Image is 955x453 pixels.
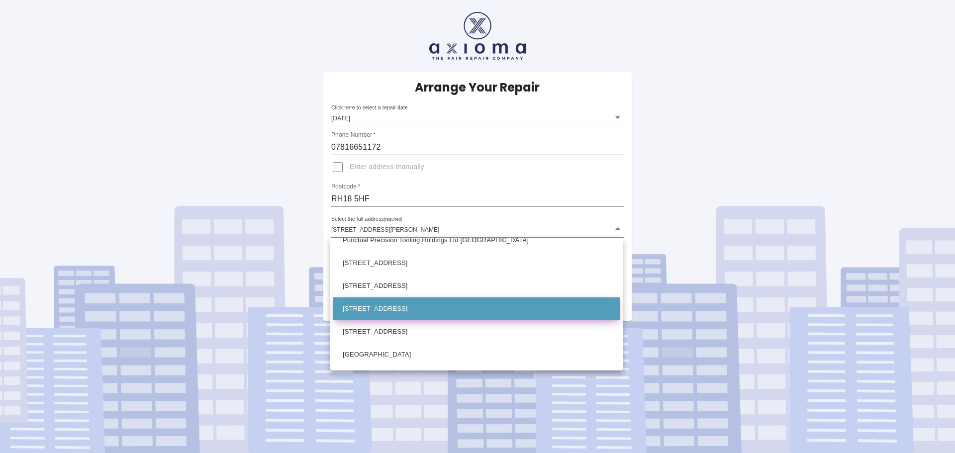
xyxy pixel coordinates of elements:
[333,343,620,366] li: [GEOGRAPHIC_DATA]
[333,366,620,389] li: [GEOGRAPHIC_DATA]
[333,229,620,252] li: Punctual Precision Tooling Holdings Ltd [GEOGRAPHIC_DATA]
[333,297,620,320] li: [STREET_ADDRESS]
[333,274,620,297] li: [STREET_ADDRESS]
[333,320,620,343] li: [STREET_ADDRESS]
[333,252,620,274] li: [STREET_ADDRESS]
